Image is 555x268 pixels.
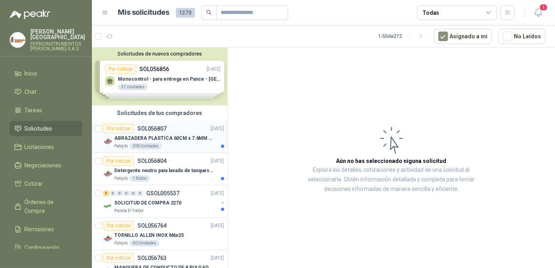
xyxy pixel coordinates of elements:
p: SOL056763 [137,255,167,261]
span: Licitaciones [25,143,54,151]
div: 6 [103,191,109,196]
a: Solicitudes [10,121,82,136]
p: [DATE] [211,157,224,165]
button: Solicitudes de nuevos compradores [95,51,224,57]
a: Por cotizarSOL056804[DATE] Company LogoDetergente neutro para lavado de tanques y maquinas.Patoji... [92,153,227,185]
span: search [206,10,212,15]
img: Company Logo [103,137,113,146]
p: SOL056804 [137,158,167,164]
a: Remisiones [10,222,82,237]
button: No Leídos [498,29,545,44]
span: Chat [25,87,37,96]
p: Panela El Trébol [114,208,143,214]
p: Explora los detalles, cotizaciones y actividad de una solicitud al seleccionarla. Obtén informaci... [308,165,475,194]
div: Por cotizar [103,253,134,263]
a: Órdenes de Compra [10,195,82,218]
button: 1 [531,6,545,20]
h1: Mis solicitudes [118,7,169,18]
div: 0 [130,191,136,196]
p: SOLICITUD DE COMPRA 2270 [114,199,181,207]
img: Logo peakr [10,10,50,19]
p: [DATE] [211,125,224,133]
p: [DATE] [211,222,224,230]
span: 1 [539,4,548,11]
div: 200 Unidades [129,143,162,149]
h3: Aún no has seleccionado niguna solicitud [336,157,447,165]
div: Solicitudes de tus compradores [92,105,227,121]
div: Todas [422,8,439,17]
p: Patojito [114,240,128,246]
p: [DATE] [211,190,224,197]
a: Por cotizarSOL056807[DATE] Company LogoABRAZADERA PLASTICA 60CM x 7.6MM ANCHAPatojito200 Unidades [92,121,227,153]
p: SOL056807 [137,126,167,131]
img: Company Logo [10,32,25,48]
a: 6 0 0 0 0 0 GSOL005537[DATE] Company LogoSOLICITUD DE COMPRA 2270Panela El Trébol [103,189,226,214]
p: [PERSON_NAME] [GEOGRAPHIC_DATA] [30,29,85,40]
a: Tareas [10,103,82,118]
p: Detergente neutro para lavado de tanques y maquinas. [114,167,214,175]
p: SOL056764 [137,223,167,228]
div: Por cotizar [103,221,134,230]
div: 0 [110,191,116,196]
button: Asignado a mi [434,29,492,44]
span: Solicitudes [25,124,52,133]
span: 1379 [176,8,195,18]
span: Órdenes de Compra [25,198,75,215]
div: Solicitudes de nuevos compradoresPor cotizarSOL056856[DATE] Monocontrol - para entrega en Pance -... [92,48,227,105]
div: 0 [137,191,143,196]
img: Company Logo [103,234,113,243]
div: Por cotizar [103,156,134,166]
span: Remisiones [25,225,54,234]
a: Cotizar [10,176,82,191]
p: GSOL005537 [146,191,179,196]
span: Tareas [25,106,42,115]
p: ABRAZADERA PLASTICA 60CM x 7.6MM ANCHA [114,135,214,142]
span: Negociaciones [25,161,62,170]
span: Configuración [25,243,60,252]
a: Licitaciones [10,139,82,155]
p: FERROINSTRUMENTOS [PERSON_NAME] S.A.S. [30,42,85,51]
div: 1 - 50 de 272 [378,30,428,43]
div: 40 Unidades [129,240,159,246]
a: Configuración [10,240,82,255]
img: Company Logo [103,169,113,179]
p: [DATE] [211,254,224,262]
div: 0 [123,191,129,196]
span: Cotizar [25,179,43,188]
div: 0 [117,191,123,196]
div: 1 Bidón [129,175,150,182]
a: Inicio [10,66,82,81]
p: Patojito [114,143,128,149]
p: Patojito [114,175,128,182]
a: Chat [10,84,82,99]
a: Por cotizarSOL056764[DATE] Company LogoTORNILLO ALLEN INOX M6x25Patojito40 Unidades [92,218,227,250]
p: TORNILLO ALLEN INOX M6x25 [114,232,184,239]
div: Por cotizar [103,124,134,133]
span: Inicio [25,69,38,78]
a: Negociaciones [10,158,82,173]
img: Company Logo [103,201,113,211]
